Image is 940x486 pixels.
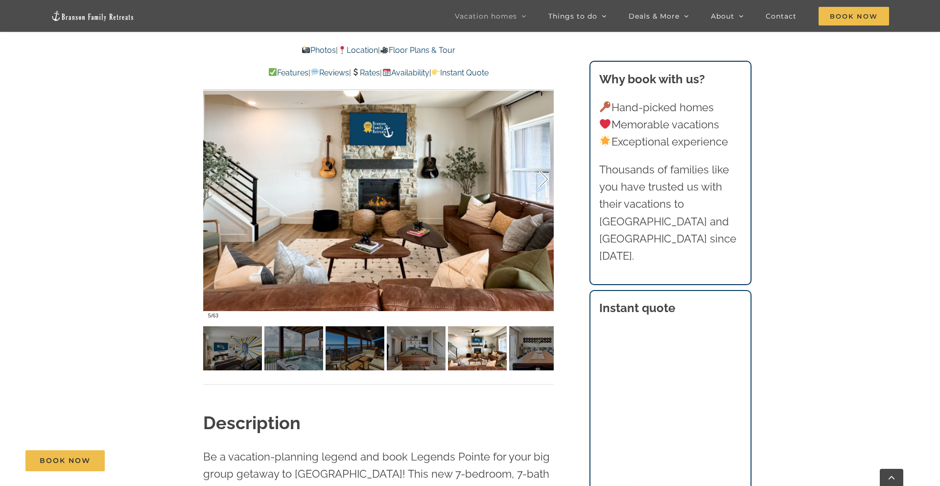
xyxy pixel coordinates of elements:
[455,13,517,20] span: Vacation homes
[352,68,359,76] img: 💲
[766,13,797,20] span: Contact
[448,326,507,370] img: 01a-Legends-Pointe-vacation-home-rental-Table-Rock-Lake-copy-scaled.jpg-nggid042397-ngg0dyn-120x9...
[264,326,323,370] img: Legends-Pointe-vacation-home-rental-Table-Rock-Lake-hot-tub-2001-scaled.jpg-nggid042698-ngg0dyn-1...
[203,67,554,79] p: | | | |
[600,136,611,146] img: 🌟
[338,46,346,54] img: 📍
[40,457,91,465] span: Book Now
[203,326,262,370] img: 06a-Legends-Pointe-vacation-home-rental-Table-Rock-Lake-copy-scaled.jpg-nggid042365-ngg0dyn-120x9...
[338,46,378,55] a: Location
[302,46,310,54] img: 📸
[599,301,675,315] strong: Instant quote
[25,450,105,471] a: Book Now
[548,13,597,20] span: Things to do
[599,99,742,151] p: Hand-picked homes Memorable vacations Exceptional experience
[600,101,611,112] img: 🔑
[380,46,455,55] a: Floor Plans & Tour
[509,326,568,370] img: 02d-Legends-Pointe-vacation-home-rental-Table-Rock-Lake-scaled.jpg-nggid042356-ngg0dyn-120x90-00f...
[326,326,384,370] img: Legends-Pointe-vacation-rental-Table-Rock-Lake-1020-scaled.jpg-nggid042311-ngg0dyn-120x90-00f0w01...
[382,68,429,77] a: Availability
[351,68,380,77] a: Rates
[629,13,680,20] span: Deals & More
[432,68,440,76] img: 👉
[310,68,349,77] a: Reviews
[600,119,611,129] img: ❤️
[599,161,742,265] p: Thousands of families like you have trusted us with their vacations to [GEOGRAPHIC_DATA] and [GEO...
[301,46,335,55] a: Photos
[203,413,301,433] strong: Description
[380,46,388,54] img: 🎥
[431,68,489,77] a: Instant Quote
[268,68,308,77] a: Features
[51,10,134,22] img: Branson Family Retreats Logo
[711,13,734,20] span: About
[819,7,889,25] span: Book Now
[203,44,554,57] p: | |
[269,68,277,76] img: ✅
[383,68,391,76] img: 📆
[311,68,319,76] img: 💬
[387,326,446,370] img: 07f-Legends-Pointe-vacation-home-rental-Table-Rock-Lake-scaled.jpg-nggid042369-ngg0dyn-120x90-00f...
[599,71,742,88] h3: Why book with us?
